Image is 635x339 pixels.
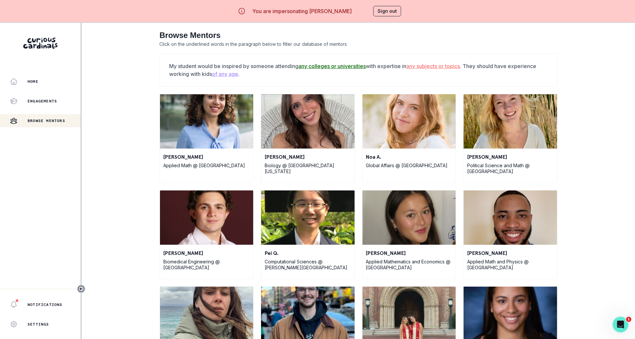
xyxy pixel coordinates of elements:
p: Pei Q. [265,249,351,257]
img: Jenna G.'s profile photo [261,94,355,149]
p: Biology @ [GEOGRAPHIC_DATA][US_STATE] [265,163,351,174]
p: Home [27,79,38,84]
u: any colleges or universities [299,63,366,69]
p: Notifications [27,302,62,307]
p: [PERSON_NAME] [164,249,250,257]
button: Toggle sidebar [77,285,85,293]
p: Click on the underlined words in the paragraph below to filter our database of mentors. [160,40,557,48]
img: Pei Q.'s profile photo [261,190,355,245]
p: Engagements [27,98,57,104]
p: You are impersonating [PERSON_NAME] [252,7,352,15]
p: Biomedical Engineering @ [GEOGRAPHIC_DATA] [164,259,250,271]
img: Phoebe D.'s profile photo [464,94,557,149]
img: Curious Cardinals Logo [23,38,58,49]
img: Mark D.'s profile photo [160,190,254,245]
a: Victoria D.'s profile photo[PERSON_NAME]Applied Math @ [GEOGRAPHIC_DATA] [160,94,254,183]
p: Browse Mentors [27,118,65,123]
p: [PERSON_NAME] [265,153,351,161]
p: Settings [27,322,49,327]
p: [PERSON_NAME] [467,249,554,257]
a: Mark D.'s profile photo[PERSON_NAME]Biomedical Engineering @ [GEOGRAPHIC_DATA] [160,190,254,279]
p: Global Affairs @ [GEOGRAPHIC_DATA] [366,163,452,169]
img: David H.'s profile photo [464,190,557,245]
u: of any age [212,71,238,77]
img: Senna R.'s profile photo [362,190,456,245]
p: Applied Math and Physics @ [GEOGRAPHIC_DATA] [467,259,554,271]
p: [PERSON_NAME] [164,153,250,161]
h2: Browse Mentors [160,31,557,40]
iframe: Intercom live chat [613,317,628,332]
p: Noa A. [366,153,452,161]
a: David H.'s profile photo[PERSON_NAME]Applied Math and Physics @ [GEOGRAPHIC_DATA] [463,190,557,279]
a: Jenna G.'s profile photo[PERSON_NAME]Biology @ [GEOGRAPHIC_DATA][US_STATE] [261,94,355,183]
p: [PERSON_NAME] [366,249,452,257]
a: Pei Q.'s profile photoPei Q.Computational Sciences @ [PERSON_NAME][GEOGRAPHIC_DATA] [261,190,355,279]
img: Victoria D.'s profile photo [160,94,254,149]
img: Noa A.'s profile photo [362,94,456,149]
a: Noa A.'s profile photoNoa A.Global Affairs @ [GEOGRAPHIC_DATA] [362,94,456,183]
p: Political Science and Math @ [GEOGRAPHIC_DATA] [467,163,554,174]
u: any subjects or topics [407,63,460,69]
button: Sign out [373,6,401,16]
p: Computational Sciences @ [PERSON_NAME][GEOGRAPHIC_DATA] [265,259,351,271]
span: 1 [626,317,631,322]
a: Phoebe D.'s profile photo[PERSON_NAME]Political Science and Math @ [GEOGRAPHIC_DATA] [463,94,557,183]
a: Senna R.'s profile photo[PERSON_NAME]Applied Mathematics and Economics @ [GEOGRAPHIC_DATA] [362,190,456,279]
p: Applied Mathematics and Economics @ [GEOGRAPHIC_DATA] [366,259,452,271]
p: Applied Math @ [GEOGRAPHIC_DATA] [164,163,250,169]
p: [PERSON_NAME] [467,153,554,161]
p: My student would be inspired by someone attending with expertise in . They should have experience... [169,62,548,78]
